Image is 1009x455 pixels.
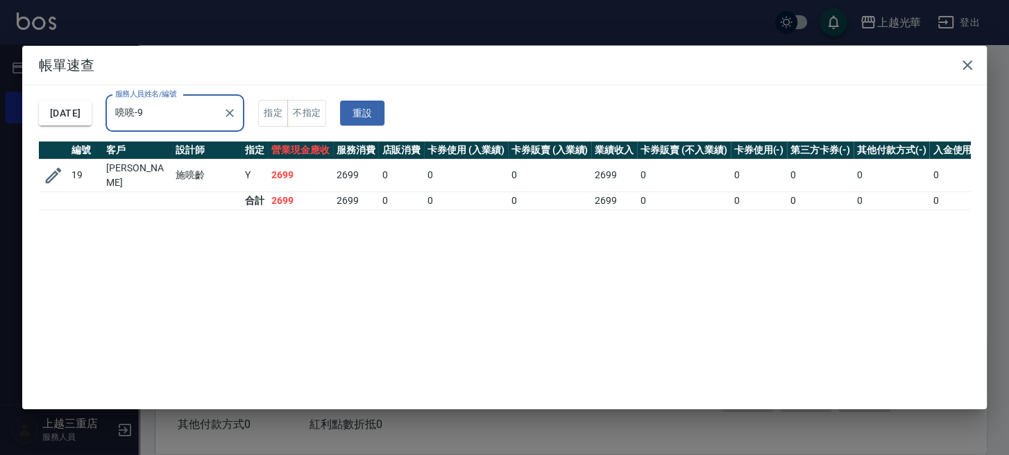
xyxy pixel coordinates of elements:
th: 第三方卡券(-) [787,141,854,160]
button: Clear [220,103,239,123]
th: 卡券販賣 (入業績) [508,141,592,160]
th: 其他付款方式(-) [854,141,930,160]
h2: 帳單速查 [22,46,987,85]
td: 0 [424,159,508,191]
th: 卡券使用 (入業績) [424,141,508,160]
td: 19 [68,159,103,191]
td: 0 [508,191,592,209]
th: 卡券使用(-) [731,141,788,160]
td: 0 [637,159,730,191]
td: 2699 [591,159,637,191]
td: [PERSON_NAME] [103,159,172,191]
td: 0 [508,159,592,191]
td: 0 [787,159,854,191]
th: 營業現金應收 [268,141,333,160]
td: 2699 [333,191,379,209]
td: 0 [731,159,788,191]
td: 2699 [591,191,637,209]
th: 指定 [241,141,268,160]
th: 業績收入 [591,141,637,160]
th: 店販消費 [378,141,424,160]
label: 服務人員姓名/編號 [115,89,176,99]
button: 重設 [340,101,384,126]
td: 0 [378,191,424,209]
td: 合計 [241,191,268,209]
td: 0 [378,159,424,191]
td: 0 [637,191,730,209]
th: 編號 [68,141,103,160]
th: 入金使用(-) [929,141,986,160]
th: 卡券販賣 (不入業績) [637,141,730,160]
button: 指定 [258,100,288,127]
th: 服務消費 [333,141,379,160]
td: 2699 [268,191,333,209]
th: 設計師 [172,141,241,160]
td: 0 [929,191,986,209]
td: 施喨齡 [172,159,241,191]
button: 不指定 [287,100,326,127]
td: 0 [929,159,986,191]
td: 0 [854,191,930,209]
td: 0 [424,191,508,209]
button: [DATE] [39,101,92,126]
td: 0 [731,191,788,209]
td: 2699 [268,159,333,191]
td: 0 [854,159,930,191]
td: 0 [787,191,854,209]
td: Y [241,159,268,191]
td: 2699 [333,159,379,191]
th: 客戶 [103,141,172,160]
